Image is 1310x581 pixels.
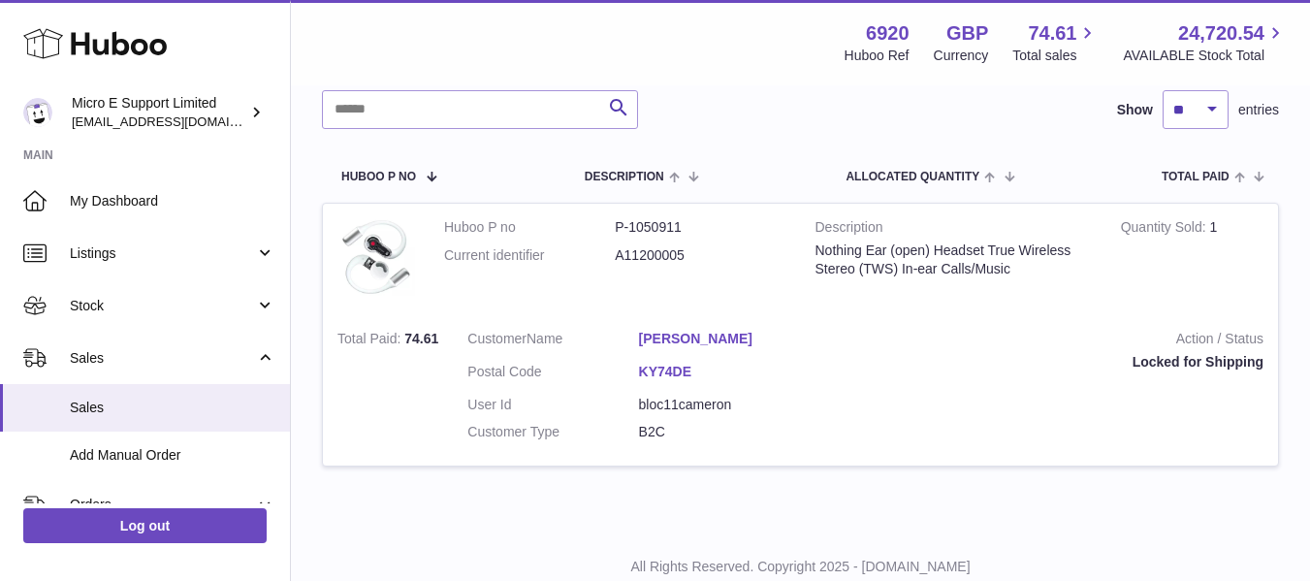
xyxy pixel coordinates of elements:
dd: B2C [639,423,810,441]
div: Locked for Shipping [839,353,1263,371]
img: $_57.JPG [337,218,415,296]
div: Currency [934,47,989,65]
a: [PERSON_NAME] [639,330,810,348]
span: 24,720.54 [1178,20,1264,47]
strong: 6920 [866,20,910,47]
dt: Huboo P no [444,218,615,237]
span: Total sales [1012,47,1099,65]
strong: Description [815,218,1092,242]
span: 74.61 [1028,20,1076,47]
div: Huboo Ref [845,47,910,65]
dd: A11200005 [615,246,785,265]
dt: Postal Code [467,363,638,386]
a: Log out [23,508,267,543]
dt: Customer Type [467,423,638,441]
td: 1 [1106,204,1278,315]
span: AVAILABLE Stock Total [1123,47,1287,65]
dt: User Id [467,396,638,414]
span: Description [585,171,664,183]
strong: Total Paid [337,331,404,351]
span: Huboo P no [341,171,416,183]
p: All Rights Reserved. Copyright 2025 - [DOMAIN_NAME] [306,558,1294,576]
span: Orders [70,496,255,514]
label: Show [1117,101,1153,119]
span: Stock [70,297,255,315]
span: Sales [70,349,255,368]
div: Nothing Ear (open) Headset True Wireless Stereo (TWS) In-ear Calls/Music [815,242,1092,278]
dd: P-1050911 [615,218,785,237]
span: My Dashboard [70,192,275,210]
strong: GBP [946,20,988,47]
a: KY74DE [639,363,810,381]
span: entries [1238,101,1279,119]
dt: Name [467,330,638,353]
span: ALLOCATED Quantity [846,171,979,183]
span: Customer [467,331,527,346]
span: 74.61 [404,331,438,346]
span: Listings [70,244,255,263]
dd: bloc11cameron [639,396,810,414]
dt: Current identifier [444,246,615,265]
span: Total paid [1162,171,1230,183]
strong: Action / Status [839,330,1263,353]
img: contact@micropcsupport.com [23,98,52,127]
a: 24,720.54 AVAILABLE Stock Total [1123,20,1287,65]
a: 74.61 Total sales [1012,20,1099,65]
div: Micro E Support Limited [72,94,246,131]
span: [EMAIL_ADDRESS][DOMAIN_NAME] [72,113,285,129]
span: Sales [70,399,275,417]
span: Add Manual Order [70,446,275,465]
strong: Quantity Sold [1121,219,1210,240]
